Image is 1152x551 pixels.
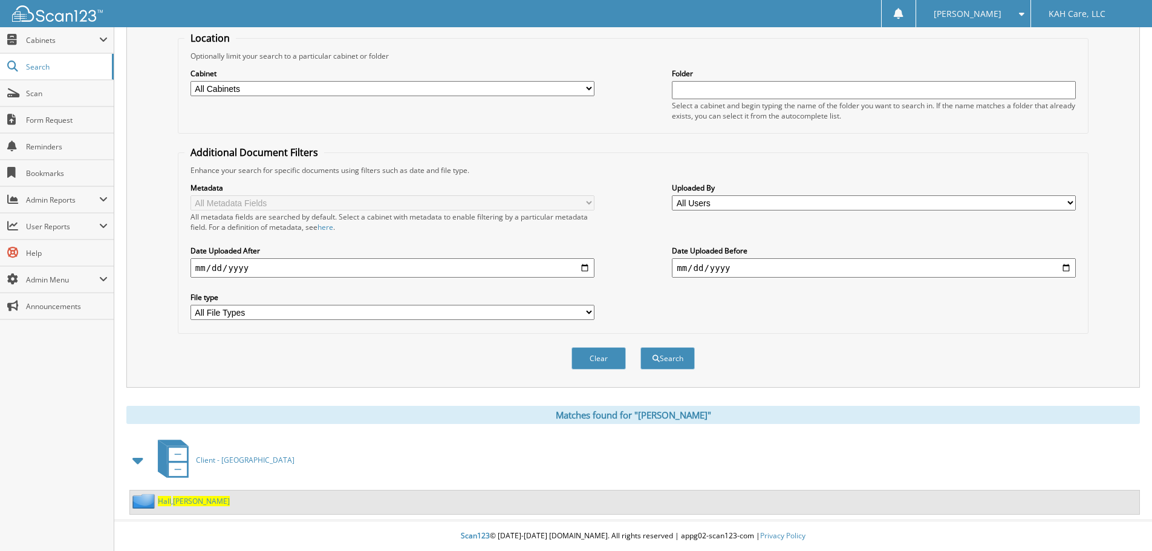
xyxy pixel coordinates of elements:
[114,521,1152,551] div: © [DATE]-[DATE] [DOMAIN_NAME]. All rights reserved | appg02-scan123-com |
[190,183,594,193] label: Metadata
[672,100,1076,121] div: Select a cabinet and begin typing the name of the folder you want to search in. If the name match...
[1092,493,1152,551] iframe: Chat Widget
[672,258,1076,278] input: end
[571,347,626,370] button: Clear
[190,246,594,256] label: Date Uploaded After
[672,68,1076,79] label: Folder
[26,142,108,152] span: Reminders
[26,275,99,285] span: Admin Menu
[26,195,99,205] span: Admin Reports
[672,183,1076,193] label: Uploaded By
[190,258,594,278] input: start
[934,10,1001,18] span: [PERSON_NAME]
[640,347,695,370] button: Search
[12,5,103,22] img: scan123-logo-white.svg
[760,530,805,541] a: Privacy Policy
[196,455,295,465] span: Client - [GEOGRAPHIC_DATA]
[184,165,1082,175] div: Enhance your search for specific documents using filters such as date and file type.
[126,406,1140,424] div: Matches found for "[PERSON_NAME]"
[26,248,108,258] span: Help
[317,222,333,232] a: here
[190,68,594,79] label: Cabinet
[132,494,158,509] img: folder2.png
[26,62,106,72] span: Search
[461,530,490,541] span: Scan123
[26,88,108,99] span: Scan
[26,115,108,125] span: Form Request
[184,31,236,45] legend: Location
[26,168,108,178] span: Bookmarks
[190,292,594,302] label: File type
[190,212,594,232] div: All metadata fields are searched by default. Select a cabinet with metadata to enable filtering b...
[672,246,1076,256] label: Date Uploaded Before
[151,436,295,484] a: Client - [GEOGRAPHIC_DATA]
[173,496,230,506] span: [PERSON_NAME]
[26,35,99,45] span: Cabinets
[1049,10,1105,18] span: KAH Care, LLC
[158,496,171,506] span: Hall
[184,51,1082,61] div: Optionally limit your search to a particular cabinet or folder
[26,221,99,232] span: User Reports
[26,301,108,311] span: Announcements
[184,146,324,159] legend: Additional Document Filters
[158,496,230,506] a: Hall,[PERSON_NAME]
